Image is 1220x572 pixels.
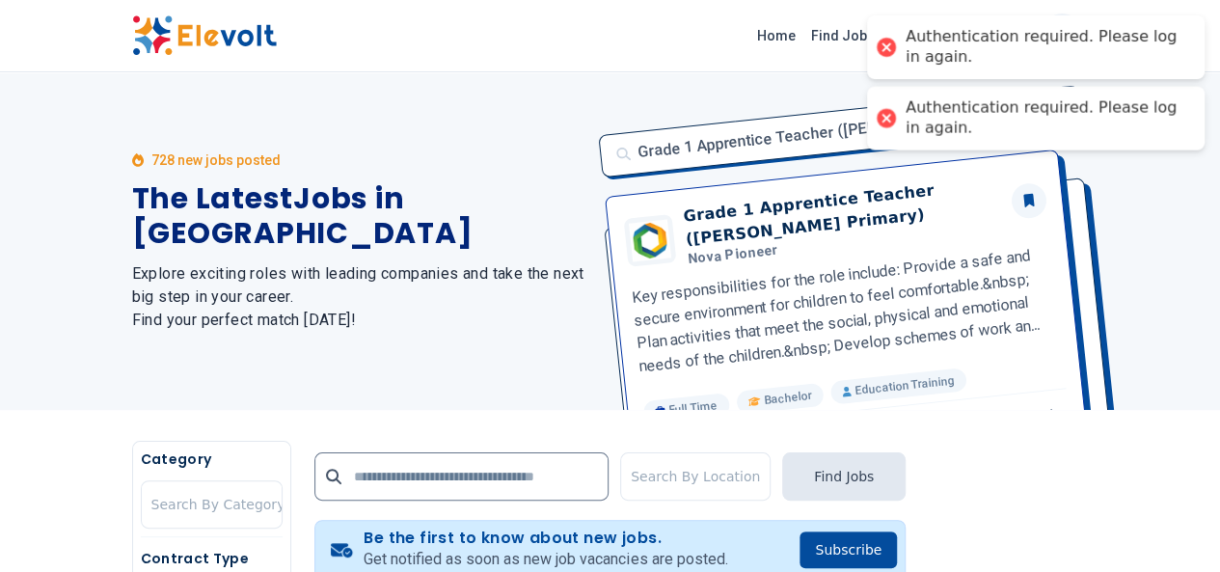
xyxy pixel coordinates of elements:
h1: The Latest Jobs in [GEOGRAPHIC_DATA] [132,181,587,251]
h5: Contract Type [141,549,283,568]
h5: Category [141,449,283,469]
p: Get notified as soon as new job vacancies are posted. [364,548,727,571]
button: Subscribe [800,531,897,568]
div: Authentication required. Please log in again. [906,98,1185,139]
h2: Explore exciting roles with leading companies and take the next big step in your career. Find you... [132,262,587,332]
div: Authentication required. Please log in again. [906,27,1185,68]
img: Elevolt [132,15,277,56]
p: 728 new jobs posted [151,150,281,170]
button: J [1043,14,1081,52]
a: Find Jobs [803,20,882,51]
h4: Be the first to know about new jobs. [364,529,727,548]
button: Find Jobs [782,452,906,501]
a: Home [749,20,803,51]
iframe: Chat Widget [1124,479,1220,572]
